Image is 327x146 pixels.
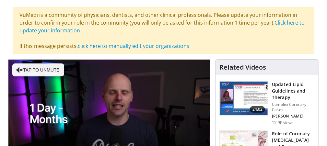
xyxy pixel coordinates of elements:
[219,81,315,125] a: 24:02 Updated Lipid Guidelines and Therapy Complex Coronary Cases [PERSON_NAME] 15.9K views
[13,7,314,54] div: VuMedi is a community of physicians, dentists, and other clinical professionals. Please update yo...
[12,63,64,76] button: Tap to unmute
[78,42,190,50] a: click here to manually edit your organizations
[272,102,315,112] p: Complex Coronary Cases
[250,106,265,113] span: 24:02
[220,82,268,115] img: 77f671eb-9394-4acc-bc78-a9f077f94e00.150x105_q85_crop-smart_upscale.jpg
[272,120,293,125] p: 15.9K views
[272,114,315,119] p: [PERSON_NAME]
[219,63,266,71] h4: Related Videos
[272,81,315,101] h3: Updated Lipid Guidelines and Therapy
